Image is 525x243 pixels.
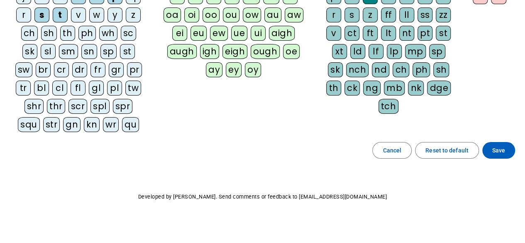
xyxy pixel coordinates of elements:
div: spr [113,99,133,114]
div: th [60,26,75,41]
div: wr [103,117,119,132]
div: s [344,7,359,22]
div: qu [122,117,139,132]
div: ui [251,26,266,41]
div: r [16,7,31,22]
div: shr [24,99,44,114]
div: fr [90,62,105,77]
div: sc [121,26,136,41]
p: Developed by [PERSON_NAME]. Send comments or feedback to [EMAIL_ADDRESS][DOMAIN_NAME] [7,192,518,202]
div: sw [15,62,32,77]
div: lt [381,26,396,41]
div: gl [89,81,104,96]
div: s [34,7,49,22]
div: spl [90,99,110,114]
div: oi [184,7,199,22]
div: squ [18,117,40,132]
div: ld [350,44,365,59]
div: kn [84,117,100,132]
div: oa [164,7,181,22]
div: ph [78,26,96,41]
div: sm [59,44,78,59]
div: cr [54,62,69,77]
div: nd [372,62,389,77]
div: thr [47,99,65,114]
div: ck [344,81,360,96]
div: oe [283,44,300,59]
div: y [107,7,122,22]
div: sp [100,44,117,59]
div: ough [251,44,280,59]
div: ch [393,62,409,77]
div: nt [399,26,414,41]
div: ll [399,7,414,22]
div: tr [16,81,31,96]
div: sp [429,44,445,59]
div: th [326,81,341,96]
div: xt [332,44,347,59]
div: zz [436,7,451,22]
div: w [89,7,104,22]
button: Save [482,142,515,159]
div: mb [384,81,405,96]
span: Reset to default [425,145,469,155]
div: bl [34,81,49,96]
div: tch [378,99,399,114]
div: str [43,117,60,132]
div: lp [387,44,402,59]
div: ss [418,7,432,22]
div: lf [369,44,383,59]
div: dr [72,62,87,77]
div: oo [203,7,220,22]
div: ey [226,62,242,77]
div: augh [167,44,197,59]
div: tw [125,81,141,96]
div: t [53,7,68,22]
div: ch [21,26,38,41]
div: ow [243,7,261,22]
div: sl [41,44,56,59]
div: pt [418,26,432,41]
div: pr [127,62,142,77]
div: ei [172,26,187,41]
div: aw [285,7,303,22]
div: dge [427,81,451,96]
div: nk [408,81,424,96]
div: gn [63,117,81,132]
div: eigh [222,44,247,59]
button: Reset to default [415,142,479,159]
div: br [36,62,51,77]
div: sk [328,62,343,77]
div: sn [81,44,97,59]
div: v [71,7,86,22]
button: Cancel [372,142,412,159]
div: sh [41,26,57,41]
div: pl [107,81,122,96]
div: ou [223,7,239,22]
div: ff [381,7,396,22]
div: wh [99,26,117,41]
div: ay [206,62,222,77]
div: gr [109,62,124,77]
div: v [326,26,341,41]
div: oy [245,62,261,77]
span: Cancel [383,145,401,155]
div: z [363,7,378,22]
div: st [120,44,135,59]
div: st [436,26,451,41]
div: au [264,7,281,22]
div: aigh [269,26,295,41]
span: Save [492,145,505,155]
div: ft [363,26,378,41]
div: cl [52,81,67,96]
div: z [126,7,141,22]
div: mp [405,44,426,59]
div: ph [413,62,430,77]
div: ng [363,81,381,96]
div: fl [71,81,85,96]
div: nch [346,62,369,77]
div: ct [344,26,359,41]
div: ue [231,26,247,41]
div: igh [200,44,220,59]
div: scr [68,99,88,114]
